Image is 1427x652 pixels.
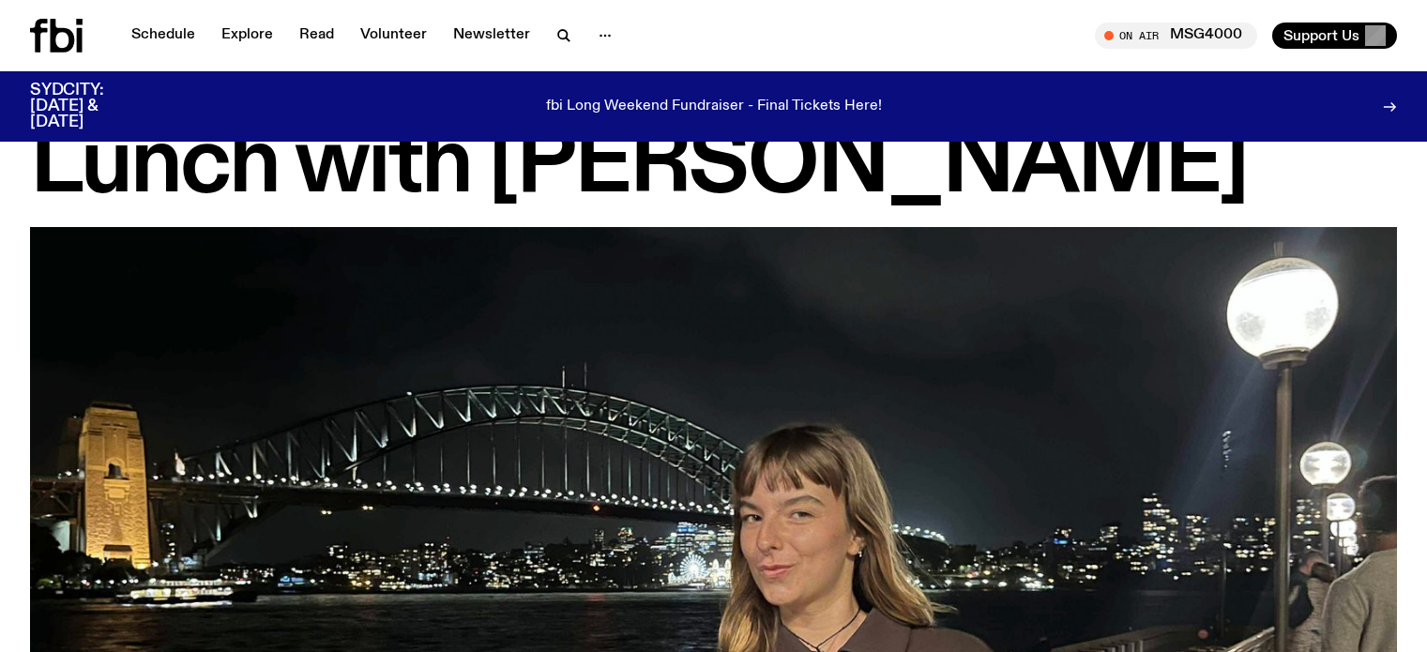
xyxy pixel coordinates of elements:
a: Read [288,23,345,49]
a: Schedule [120,23,206,49]
h1: Lunch with [PERSON_NAME] [30,124,1397,208]
p: fbi Long Weekend Fundraiser - Final Tickets Here! [546,99,882,115]
button: On AirMSG4000 [1095,23,1257,49]
a: Volunteer [349,23,438,49]
a: Newsletter [442,23,541,49]
button: Support Us [1272,23,1397,49]
span: Support Us [1283,27,1359,44]
a: Explore [210,23,284,49]
h3: SYDCITY: [DATE] & [DATE] [30,83,150,130]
